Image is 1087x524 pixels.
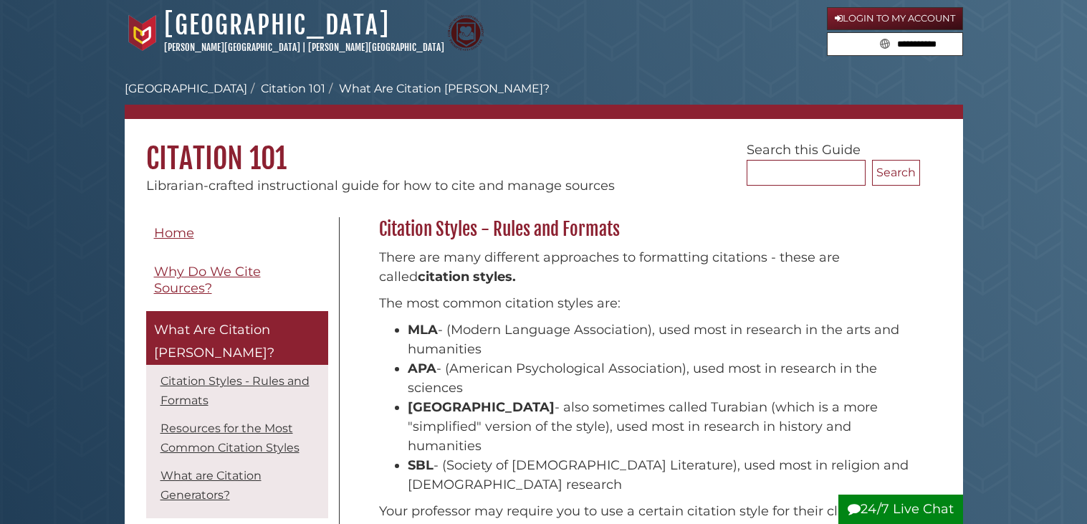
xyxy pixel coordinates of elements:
[154,225,194,241] span: Home
[125,82,247,95] a: [GEOGRAPHIC_DATA]
[838,495,963,524] button: 24/7 Live Chat
[408,322,438,338] strong: MLA
[827,32,963,57] form: Search library guides, policies, and FAQs.
[872,160,920,186] button: Search
[418,269,516,285] strong: citation styles.
[146,178,615,194] span: Librarian-crafted instructional guide for how to cite and manage sources
[448,15,484,51] img: Calvin Theological Seminary
[125,119,963,176] h1: Citation 101
[408,320,913,359] li: - (Modern Language Association), used most in research in the arts and humanities
[325,80,550,97] li: What Are Citation [PERSON_NAME]?
[164,42,300,53] a: [PERSON_NAME][GEOGRAPHIC_DATA]
[161,374,310,407] a: Citation Styles - Rules and Formats
[408,361,436,376] strong: APA
[146,217,328,249] a: Home
[876,33,894,52] button: Search
[379,248,913,287] p: There are many different approaches to formatting citations - these are called
[408,399,555,415] strong: [GEOGRAPHIC_DATA]
[379,294,913,313] p: The most common citation styles are:
[146,311,328,365] a: What Are Citation [PERSON_NAME]?
[161,469,262,502] a: What are Citation Generators?
[302,42,306,53] span: |
[125,15,161,51] img: Calvin University
[308,42,444,53] a: [PERSON_NAME][GEOGRAPHIC_DATA]
[408,359,913,398] li: - (American Psychological Association), used most in research in the sciences
[408,457,434,473] strong: SBL
[161,421,300,454] a: Resources for the Most Common Citation Styles
[827,7,963,30] a: Login to My Account
[408,398,913,456] li: - also sometimes called Turabian (which is a more "simplified" version of the style), used most i...
[372,218,920,241] h2: Citation Styles - Rules and Formats
[125,80,963,119] nav: breadcrumb
[261,82,325,95] a: Citation 101
[146,256,328,304] a: Why Do We Cite Sources?
[164,9,390,41] a: [GEOGRAPHIC_DATA]
[408,456,913,495] li: - (Society of [DEMOGRAPHIC_DATA] Literature), used most in religion and [DEMOGRAPHIC_DATA] research
[154,322,274,361] span: What Are Citation [PERSON_NAME]?
[154,264,261,296] span: Why Do We Cite Sources?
